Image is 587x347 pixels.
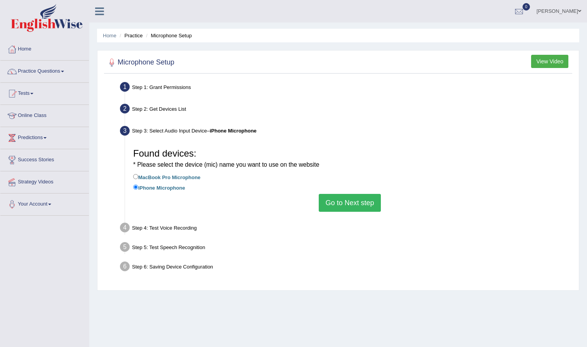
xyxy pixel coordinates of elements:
[133,183,185,192] label: iPhone Microphone
[0,171,89,191] a: Strategy Videos
[106,57,174,68] h2: Microphone Setup
[118,32,142,39] li: Practice
[116,80,575,97] div: Step 1: Grant Permissions
[133,174,138,179] input: MacBook Pro Microphone
[116,240,575,257] div: Step 5: Test Speech Recognition
[0,149,89,169] a: Success Stories
[0,38,89,58] a: Home
[116,259,575,276] div: Step 6: Saving Device Configuration
[133,161,319,168] small: * Please select the device (mic) name you want to use on the website
[0,83,89,102] a: Tests
[133,148,566,169] h3: Found devices:
[133,173,200,181] label: MacBook Pro Microphone
[531,55,568,68] button: View Video
[133,185,138,190] input: iPhone Microphone
[0,61,89,80] a: Practice Questions
[210,128,257,134] b: iPhone Microphone
[0,194,89,213] a: Your Account
[144,32,192,39] li: Microphone Setup
[116,124,575,141] div: Step 3: Select Audio Input Device
[523,3,530,10] span: 0
[0,127,89,146] a: Predictions
[207,128,257,134] span: –
[319,194,380,212] button: Go to Next step
[103,33,116,38] a: Home
[116,101,575,119] div: Step 2: Get Devices List
[116,220,575,237] div: Step 4: Test Voice Recording
[0,105,89,124] a: Online Class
